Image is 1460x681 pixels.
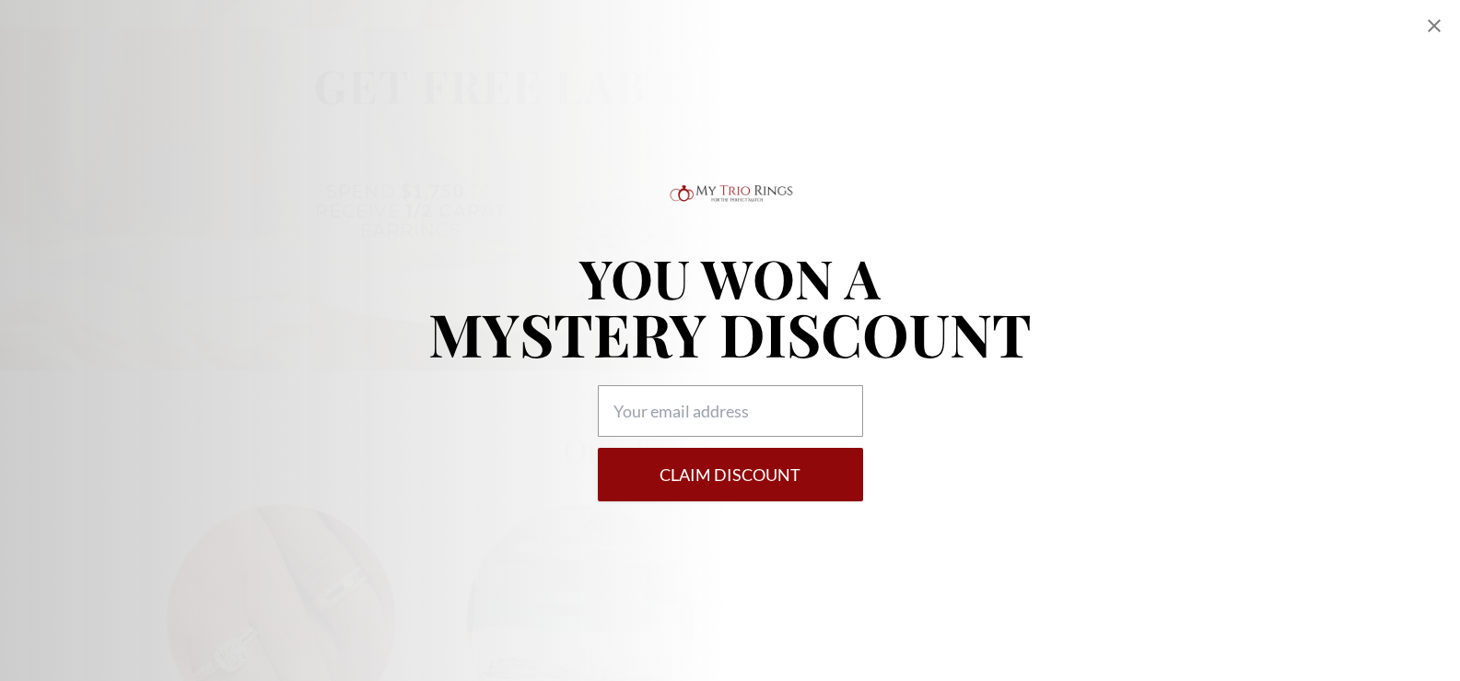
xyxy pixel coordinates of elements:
[428,251,1032,304] p: YOU WON A
[666,181,795,206] img: Logo
[428,304,1032,363] p: MYSTERY DISCOUNT
[598,448,863,501] button: Claim DISCOUNT
[598,385,863,437] input: Your email address
[1423,15,1445,37] div: Close popup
